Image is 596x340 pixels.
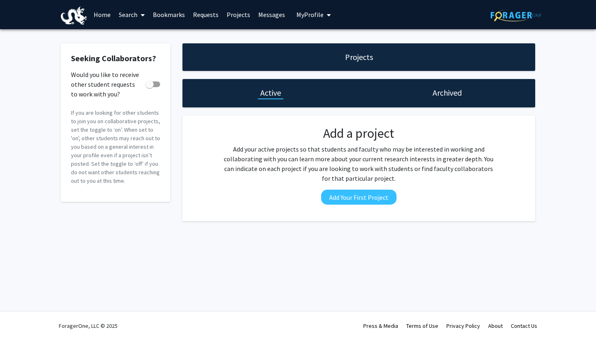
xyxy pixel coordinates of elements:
[71,109,160,185] p: If you are looking for other students to join you on collaborative projects, set the toggle to ‘o...
[321,190,397,205] button: Add Your First Project
[491,9,541,21] img: ForagerOne Logo
[363,322,398,329] a: Press & Media
[221,144,496,183] p: Add your active projects so that students and faculty who may be interested in working and collab...
[6,304,34,334] iframe: Chat
[90,0,115,29] a: Home
[446,322,480,329] a: Privacy Policy
[221,126,496,141] h2: Add a project
[115,0,149,29] a: Search
[254,0,289,29] a: Messages
[149,0,189,29] a: Bookmarks
[488,322,503,329] a: About
[511,322,537,329] a: Contact Us
[296,11,324,19] span: My Profile
[260,87,281,98] h1: Active
[223,0,254,29] a: Projects
[71,70,142,99] span: Would you like to receive other student requests to work with you?
[61,6,87,25] img: Drexel University Logo
[406,322,438,329] a: Terms of Use
[433,87,462,98] h1: Archived
[345,51,373,63] h1: Projects
[59,312,118,340] div: ForagerOne, LLC © 2025
[71,53,160,63] h2: Seeking Collaborators?
[189,0,223,29] a: Requests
